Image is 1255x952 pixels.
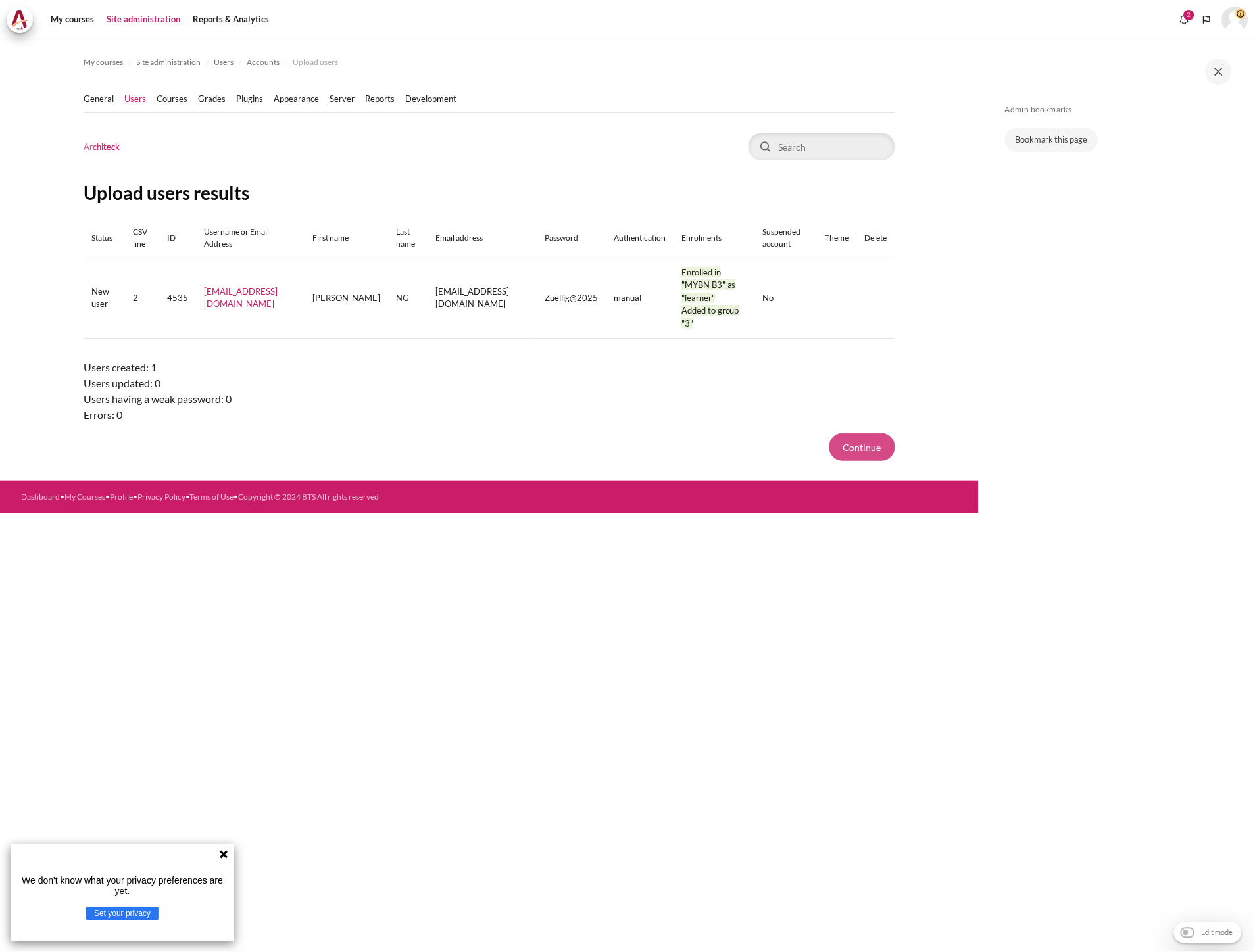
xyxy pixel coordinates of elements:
span: Accounts [247,57,280,68]
span: Site administration [137,57,201,68]
a: Development [406,93,457,106]
span: My courses [84,57,124,68]
a: Reports & Analytics [188,7,274,33]
span: New user [92,286,110,310]
a: [EMAIL_ADDRESS][DOMAIN_NAME] [204,286,278,310]
a: Server [330,93,355,106]
div: Show notification window with 2 new notifications [1175,10,1194,30]
img: Architeck [11,10,29,30]
th: Enrolments [674,218,755,258]
a: General [84,93,114,106]
th: Theme [817,218,856,258]
span: 4535 [167,293,188,303]
p: We don't know what your privacy preferences are yet. [16,876,229,897]
th: Suspended account [755,218,818,258]
th: Last name [389,218,428,258]
a: Privacy Policy [137,492,185,502]
a: Site administration [102,7,185,33]
span: Enrolled in "MYBN B3" as "learner" Added to group "3" [681,267,739,329]
th: Status [84,218,125,258]
a: Courses [157,93,188,106]
span: manual [614,293,641,303]
span: Users [214,57,234,68]
nav: Navigation bar [84,52,895,73]
a: My courses [84,55,124,70]
span: No [763,293,774,303]
a: Copyright © 2024 BTS All rights reserved [238,492,379,502]
h5: Admin bookmarks [1005,105,1226,115]
th: Email address [428,218,537,258]
a: Accounts [247,55,280,70]
section: Blocks [1005,105,1226,152]
a: Reports [366,93,395,106]
input: Search [749,133,895,160]
a: Users [125,93,147,106]
th: Password [537,218,606,258]
a: My courses [46,7,99,33]
a: Upload users [293,55,339,70]
h1: Architeck [84,141,120,153]
th: Username or Email Address [196,218,305,258]
a: User menu [1222,7,1248,33]
h2: Upload users results [84,181,895,204]
span: [EMAIL_ADDRESS][DOMAIN_NAME] [435,286,509,310]
span: 2 [133,293,138,303]
a: Profile [110,492,133,502]
button: Languages [1197,10,1217,30]
a: Site administration [137,55,201,70]
div: 2 [1184,10,1194,20]
th: ID [159,218,196,258]
button: Set your privacy [86,907,159,920]
a: Appearance [274,93,320,106]
a: Bookmark this page [1005,128,1098,152]
button: Continue [829,433,895,461]
a: Dashboard [21,492,60,502]
p: Users created: 1 Users updated: 0 Users having a weak password: 0 Errors: 0 [84,360,895,423]
th: Delete [856,218,895,258]
a: Users [214,55,234,70]
a: Grades [199,93,226,106]
th: CSV line [125,218,159,258]
span: [PERSON_NAME] [313,293,381,303]
th: First name [305,218,389,258]
a: Terms of Use [189,492,234,502]
a: Plugins [237,93,264,106]
th: Authentication [606,218,674,258]
a: My Courses [64,492,105,502]
a: Architeck Architeck [7,7,39,33]
span: Zuellig@2025 [545,293,598,303]
span: Upload users [293,57,339,68]
div: • • • • • [21,491,541,503]
span: NG [397,293,410,303]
